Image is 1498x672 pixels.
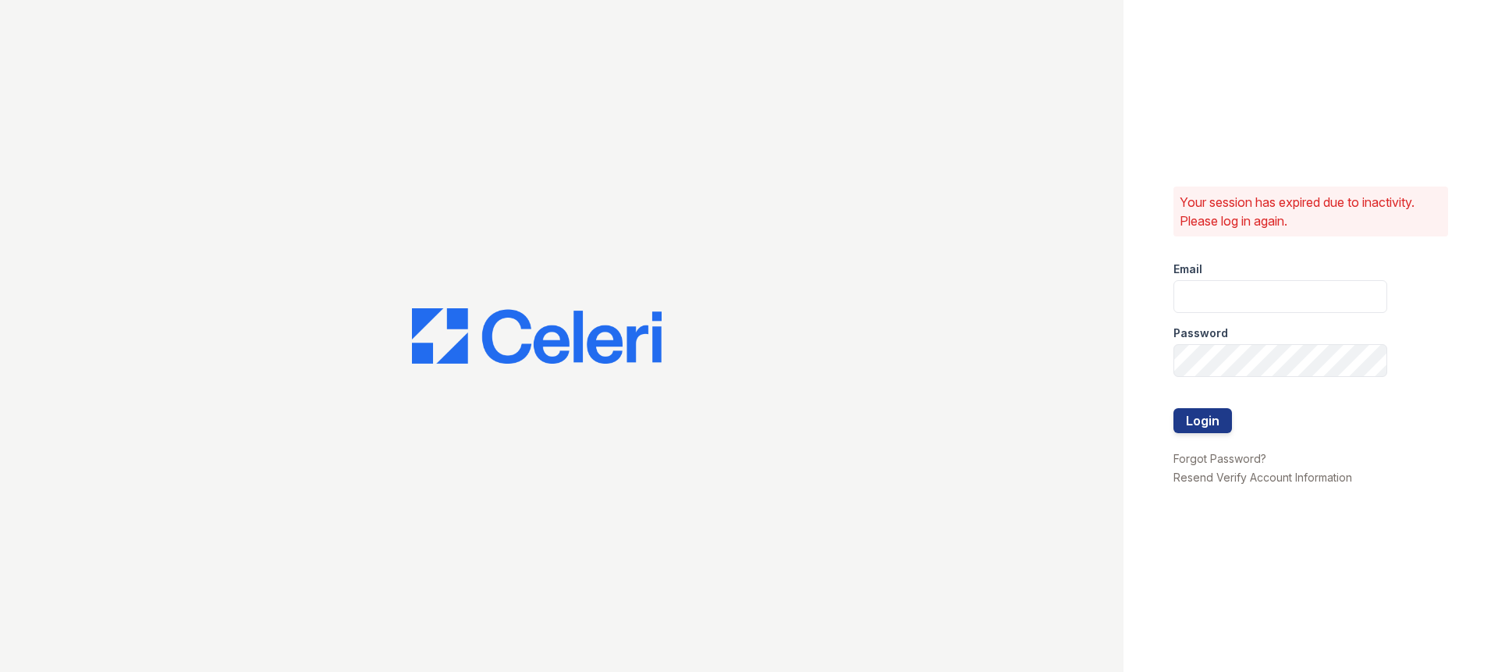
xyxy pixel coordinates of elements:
label: Password [1173,325,1228,341]
a: Forgot Password? [1173,452,1266,465]
p: Your session has expired due to inactivity. Please log in again. [1180,193,1442,230]
button: Login [1173,408,1232,433]
label: Email [1173,261,1202,277]
a: Resend Verify Account Information [1173,471,1352,484]
img: CE_Logo_Blue-a8612792a0a2168367f1c8372b55b34899dd931a85d93a1a3d3e32e68fde9ad4.png [412,308,662,364]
